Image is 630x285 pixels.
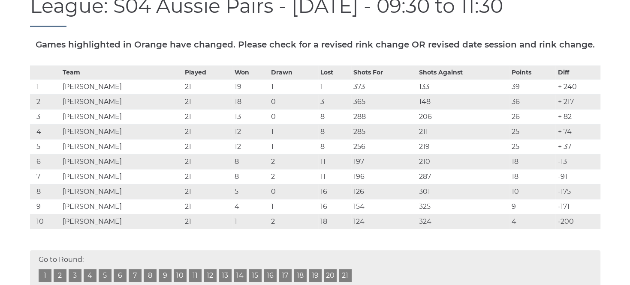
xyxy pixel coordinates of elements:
td: 365 [351,94,416,109]
td: 10 [509,184,555,199]
td: + 37 [555,139,600,154]
td: 18 [509,154,555,169]
td: 16 [318,184,351,199]
td: 1 [269,79,319,94]
td: [PERSON_NAME] [60,79,183,94]
td: 21 [183,124,232,139]
th: Played [183,65,232,79]
td: 18 [232,94,269,109]
a: 1 [39,269,51,282]
td: 8 [318,109,351,124]
td: 211 [417,124,509,139]
td: 8 [318,139,351,154]
td: [PERSON_NAME] [60,184,183,199]
td: 154 [351,199,416,214]
a: 17 [279,269,292,282]
td: 196 [351,169,416,184]
td: 148 [417,94,509,109]
td: 133 [417,79,509,94]
h5: Games highlighted in Orange have changed. Please check for a revised rink change OR revised date ... [30,40,600,49]
td: 21 [183,199,232,214]
td: 3 [30,109,60,124]
td: 8 [318,124,351,139]
a: 8 [144,269,157,282]
td: [PERSON_NAME] [60,139,183,154]
td: 287 [417,169,509,184]
td: 4 [232,199,269,214]
td: 1 [269,124,319,139]
td: 0 [269,109,319,124]
td: 4 [30,124,60,139]
td: 18 [318,214,351,229]
a: 19 [309,269,322,282]
td: 26 [509,109,555,124]
td: 11 [318,154,351,169]
td: -200 [555,214,600,229]
td: [PERSON_NAME] [60,169,183,184]
td: 9 [509,199,555,214]
td: 18 [509,169,555,184]
td: 210 [417,154,509,169]
a: 12 [204,269,217,282]
th: Drawn [269,65,319,79]
th: Points [509,65,555,79]
td: 10 [30,214,60,229]
th: Diff [555,65,600,79]
td: 9 [30,199,60,214]
th: Lost [318,65,351,79]
th: Team [60,65,183,79]
td: 324 [417,214,509,229]
td: -91 [555,169,600,184]
td: 0 [269,94,319,109]
td: 21 [183,94,232,109]
a: 16 [264,269,277,282]
td: [PERSON_NAME] [60,199,183,214]
td: 39 [509,79,555,94]
td: 1 [318,79,351,94]
td: 21 [183,154,232,169]
td: + 74 [555,124,600,139]
td: [PERSON_NAME] [60,124,183,139]
a: 9 [159,269,172,282]
td: 12 [232,124,269,139]
td: 288 [351,109,416,124]
td: 2 [269,154,319,169]
a: 4 [84,269,96,282]
td: 2 [30,94,60,109]
td: 11 [318,169,351,184]
td: + 82 [555,109,600,124]
a: 5 [99,269,112,282]
a: 6 [114,269,127,282]
td: 256 [351,139,416,154]
td: 5 [30,139,60,154]
td: 325 [417,199,509,214]
a: 2 [54,269,66,282]
td: + 217 [555,94,600,109]
td: -175 [555,184,600,199]
td: 197 [351,154,416,169]
td: 219 [417,139,509,154]
td: 301 [417,184,509,199]
td: 21 [183,169,232,184]
td: 7 [30,169,60,184]
td: 8 [30,184,60,199]
td: 21 [183,139,232,154]
td: [PERSON_NAME] [60,109,183,124]
a: 15 [249,269,262,282]
td: 21 [183,184,232,199]
td: 1 [30,79,60,94]
td: 12 [232,139,269,154]
td: 21 [183,79,232,94]
td: 21 [183,109,232,124]
a: 21 [339,269,352,282]
td: 5 [232,184,269,199]
a: 11 [189,269,202,282]
th: Shots For [351,65,416,79]
td: [PERSON_NAME] [60,154,183,169]
td: [PERSON_NAME] [60,214,183,229]
th: Won [232,65,269,79]
td: 126 [351,184,416,199]
td: 25 [509,139,555,154]
a: 7 [129,269,142,282]
th: Shots Against [417,65,509,79]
